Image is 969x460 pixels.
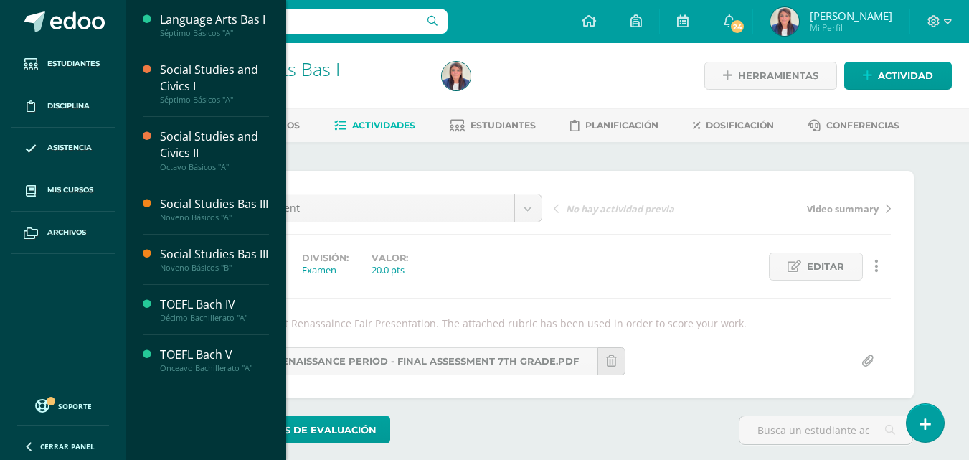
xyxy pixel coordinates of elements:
[181,79,425,93] div: Séptimo Básicos 'A'
[585,120,658,131] span: Planificación
[450,114,536,137] a: Estudiantes
[693,114,774,137] a: Dosificación
[214,347,597,375] a: The Renaissance Period - Final Assessment 7th grade.pdf
[160,196,269,212] div: Social Studies Bas III
[160,212,269,222] div: Noveno Básicos "A"
[11,43,115,85] a: Estudiantes
[160,11,269,28] div: Language Arts Bas I
[160,347,269,363] div: TOEFL Bach V
[11,212,115,254] a: Archivos
[372,253,408,263] label: Valor:
[302,253,349,263] label: División:
[47,184,93,196] span: Mis cursos
[160,363,269,373] div: Onceavo Bachillerato "A"
[570,114,658,137] a: Planificación
[160,246,269,273] a: Social Studies Bas IIINoveno Básicos "B"
[808,114,899,137] a: Conferencias
[160,296,269,313] div: TOEFL Bach IV
[739,416,912,444] input: Busca un estudiante aquí...
[160,263,269,273] div: Noveno Básicos "B"
[704,62,837,90] a: Herramientas
[770,7,799,36] img: 64f220a76ce8a7c8a2fce748c524eb74.png
[807,253,844,280] span: Editar
[58,401,92,411] span: Soporte
[302,263,349,276] div: Examen
[160,28,269,38] div: Séptimo Básicos "A"
[40,441,95,451] span: Cerrar panel
[442,62,471,90] img: 64f220a76ce8a7c8a2fce748c524eb74.png
[160,313,269,323] div: Décimo Bachillerato "A"
[352,120,415,131] span: Actividades
[47,100,90,112] span: Disciplina
[706,120,774,131] span: Dosificación
[566,202,674,215] span: No hay actividad previa
[210,417,377,443] span: Herramientas de evaluación
[878,62,933,89] span: Actividad
[160,162,269,172] div: Octavo Básicos "A"
[11,85,115,128] a: Disciplina
[160,11,269,38] a: Language Arts Bas ISéptimo Básicos "A"
[160,196,269,222] a: Social Studies Bas IIINoveno Básicos "A"
[160,246,269,263] div: Social Studies Bas III
[206,194,542,222] a: Final Assessment
[160,62,269,105] a: Social Studies and Civics ISéptimo Básicos "A"
[217,194,504,222] span: Final Assessment
[722,201,891,215] a: Video summary
[181,59,425,79] h1: Language Arts Bas I
[160,95,269,105] div: Séptimo Básicos "A"
[11,169,115,212] a: Mis cursos
[729,19,745,34] span: 24
[199,316,897,330] div: Final Assessment Renassaince Fair Presentation. The attached rubric has been used in order to sco...
[826,120,899,131] span: Conferencias
[47,58,100,70] span: Estudiantes
[47,142,92,154] span: Asistencia
[807,202,879,215] span: Video summary
[136,9,448,34] input: Busca un usuario...
[17,395,109,415] a: Soporte
[11,128,115,170] a: Asistencia
[160,296,269,323] a: TOEFL Bach IVDécimo Bachillerato "A"
[738,62,818,89] span: Herramientas
[372,263,408,276] div: 20.0 pts
[160,128,269,172] a: Social Studies and Civics IIOctavo Básicos "A"
[160,347,269,373] a: TOEFL Bach VOnceavo Bachillerato "A"
[810,9,892,23] span: [PERSON_NAME]
[844,62,952,90] a: Actividad
[334,114,415,137] a: Actividades
[471,120,536,131] span: Estudiantes
[47,227,86,238] span: Archivos
[810,22,892,34] span: Mi Perfil
[160,62,269,95] div: Social Studies and Civics I
[160,128,269,161] div: Social Studies and Civics II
